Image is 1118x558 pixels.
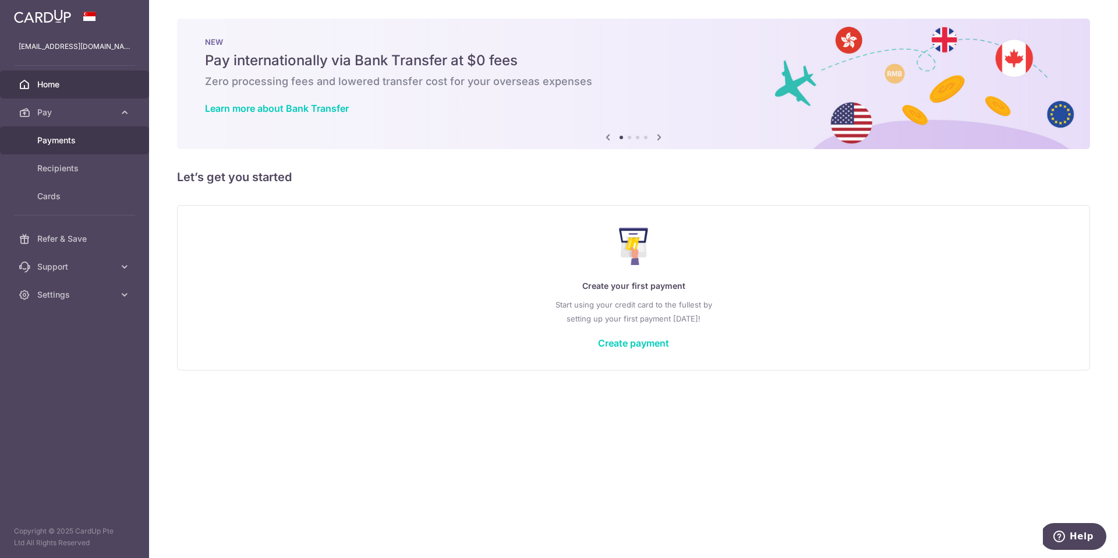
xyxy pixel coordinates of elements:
h5: Pay internationally via Bank Transfer at $0 fees [205,51,1062,70]
a: Learn more about Bank Transfer [205,103,349,114]
p: NEW [205,37,1062,47]
h5: Let’s get you started [177,168,1090,186]
h6: Zero processing fees and lowered transfer cost for your overseas expenses [205,75,1062,89]
span: Payments [37,135,114,146]
span: Settings [37,289,114,301]
span: Home [37,79,114,90]
span: Recipients [37,163,114,174]
iframe: Opens a widget where you can find more information [1043,523,1106,552]
a: Create payment [598,337,669,349]
p: [EMAIL_ADDRESS][DOMAIN_NAME] [19,41,130,52]
p: Start using your credit card to the fullest by setting up your first payment [DATE]! [201,298,1066,326]
img: Make Payment [619,228,649,265]
span: Support [37,261,114,273]
img: CardUp [14,9,71,23]
span: Pay [37,107,114,118]
span: Refer & Save [37,233,114,245]
span: Cards [37,190,114,202]
img: Bank transfer banner [177,19,1090,149]
p: Create your first payment [201,279,1066,293]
